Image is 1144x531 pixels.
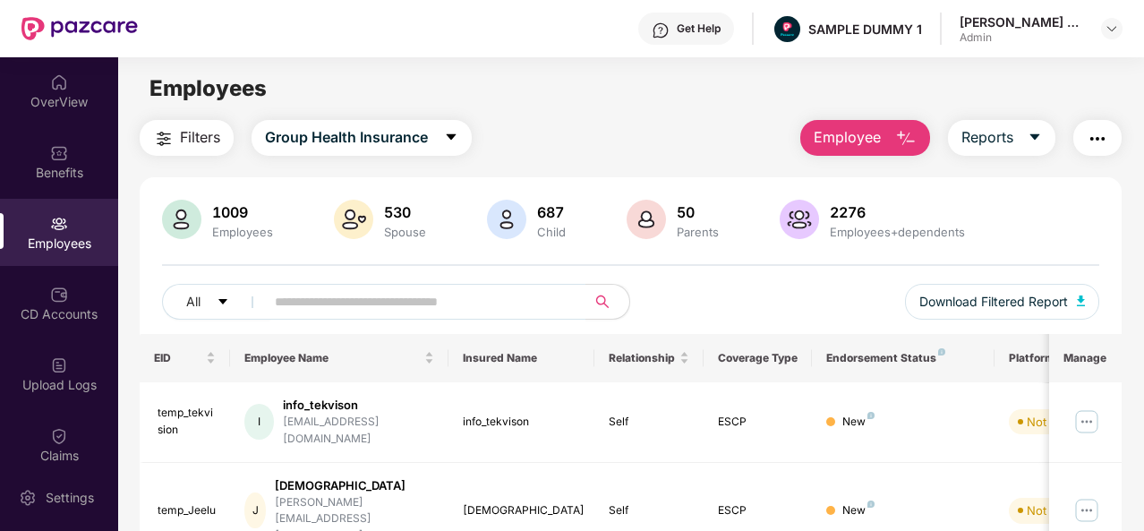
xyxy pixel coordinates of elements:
[154,351,203,365] span: EID
[677,21,721,36] div: Get Help
[50,144,68,162] img: svg+xml;base64,PHN2ZyBpZD0iQmVuZWZpdHMiIHhtbG5zPSJodHRwOi8vd3d3LnczLm9yZy8yMDAwL3N2ZyIgd2lkdGg9Ij...
[283,397,434,414] div: info_tekvison
[444,130,458,146] span: caret-down
[244,404,274,440] div: I
[1087,128,1108,150] img: svg+xml;base64,PHN2ZyB4bWxucz0iaHR0cDovL3d3dy53My5vcmcvMjAwMC9zdmciIHdpZHRoPSIyNCIgaGVpZ2h0PSIyNC...
[186,292,201,312] span: All
[534,203,569,221] div: 687
[50,286,68,304] img: svg+xml;base64,PHN2ZyBpZD0iQ0RfQWNjb3VudHMiIGRhdGEtbmFtZT0iQ0QgQWNjb3VudHMiIHhtbG5zPSJodHRwOi8vd3...
[780,200,819,239] img: svg+xml;base64,PHN2ZyB4bWxucz0iaHR0cDovL3d3dy53My5vcmcvMjAwMC9zdmciIHhtbG5zOnhsaW5rPSJodHRwOi8vd3...
[40,489,99,507] div: Settings
[50,73,68,91] img: svg+xml;base64,PHN2ZyBpZD0iSG9tZSIgeG1sbnM9Imh0dHA6Ly93d3cudzMub3JnLzIwMDAvc3ZnIiB3aWR0aD0iMjAiIG...
[718,414,798,431] div: ESCP
[1028,130,1042,146] span: caret-down
[534,225,569,239] div: Child
[162,284,271,320] button: Allcaret-down
[814,126,881,149] span: Employee
[960,13,1085,30] div: [PERSON_NAME] K S
[652,21,670,39] img: svg+xml;base64,PHN2ZyBpZD0iSGVscC0zMngzMiIgeG1sbnM9Imh0dHA6Ly93d3cudzMub3JnLzIwMDAvc3ZnIiB3aWR0aD...
[718,502,798,519] div: ESCP
[380,225,430,239] div: Spouse
[265,126,428,149] span: Group Health Insurance
[609,414,689,431] div: Self
[158,502,217,519] div: temp_Jeelu
[1072,496,1101,525] img: manageButton
[867,412,875,419] img: svg+xml;base64,PHN2ZyB4bWxucz0iaHR0cDovL3d3dy53My5vcmcvMjAwMC9zdmciIHdpZHRoPSI4IiBoZWlnaHQ9IjgiIH...
[1072,407,1101,436] img: manageButton
[905,284,1100,320] button: Download Filtered Report
[826,351,979,365] div: Endorsement Status
[283,414,434,448] div: [EMAIL_ADDRESS][DOMAIN_NAME]
[919,292,1068,312] span: Download Filtered Report
[1027,413,1092,431] div: Not Verified
[149,75,267,101] span: Employees
[673,203,722,221] div: 50
[609,502,689,519] div: Self
[380,203,430,221] div: 530
[585,284,630,320] button: search
[252,120,472,156] button: Group Health Insurancecaret-down
[153,128,175,150] img: svg+xml;base64,PHN2ZyB4bWxucz0iaHR0cDovL3d3dy53My5vcmcvMjAwMC9zdmciIHdpZHRoPSIyNCIgaGVpZ2h0PSIyNC...
[209,225,277,239] div: Employees
[1009,351,1107,365] div: Platform Status
[826,225,969,239] div: Employees+dependents
[1049,334,1122,382] th: Manage
[448,334,594,382] th: Insured Name
[842,414,875,431] div: New
[487,200,526,239] img: svg+xml;base64,PHN2ZyB4bWxucz0iaHR0cDovL3d3dy53My5vcmcvMjAwMC9zdmciIHhtbG5zOnhsaW5rPSJodHRwOi8vd3...
[867,501,875,508] img: svg+xml;base64,PHN2ZyB4bWxucz0iaHR0cDovL3d3dy53My5vcmcvMjAwMC9zdmciIHdpZHRoPSI4IiBoZWlnaHQ9IjgiIH...
[463,502,580,519] div: [DEMOGRAPHIC_DATA]
[50,427,68,445] img: svg+xml;base64,PHN2ZyBpZD0iQ2xhaW0iIHhtbG5zPSJodHRwOi8vd3d3LnczLm9yZy8yMDAwL3N2ZyIgd2lkdGg9IjIwIi...
[244,351,421,365] span: Employee Name
[774,16,800,42] img: Pazcare_Alternative_logo-01-01.png
[1105,21,1119,36] img: svg+xml;base64,PHN2ZyBpZD0iRHJvcGRvd24tMzJ4MzIiIHhtbG5zPSJodHRwOi8vd3d3LnczLm9yZy8yMDAwL3N2ZyIgd2...
[895,128,917,150] img: svg+xml;base64,PHN2ZyB4bWxucz0iaHR0cDovL3d3dy53My5vcmcvMjAwMC9zdmciIHhtbG5zOnhsaW5rPSJodHRwOi8vd3...
[826,203,969,221] div: 2276
[180,126,220,149] span: Filters
[334,200,373,239] img: svg+xml;base64,PHN2ZyB4bWxucz0iaHR0cDovL3d3dy53My5vcmcvMjAwMC9zdmciIHhtbG5zOnhsaW5rPSJodHRwOi8vd3...
[1027,501,1092,519] div: Not Verified
[704,334,813,382] th: Coverage Type
[162,200,201,239] img: svg+xml;base64,PHN2ZyB4bWxucz0iaHR0cDovL3d3dy53My5vcmcvMjAwMC9zdmciIHhtbG5zOnhsaW5rPSJodHRwOi8vd3...
[948,120,1055,156] button: Reportscaret-down
[585,295,620,309] span: search
[50,215,68,233] img: svg+xml;base64,PHN2ZyBpZD0iRW1wbG95ZWVzIiB4bWxucz0iaHR0cDovL3d3dy53My5vcmcvMjAwMC9zdmciIHdpZHRoPS...
[960,30,1085,45] div: Admin
[594,334,704,382] th: Relationship
[209,203,277,221] div: 1009
[140,334,231,382] th: EID
[140,120,234,156] button: Filters
[19,489,37,507] img: svg+xml;base64,PHN2ZyBpZD0iU2V0dGluZy0yMHgyMCIgeG1sbnM9Imh0dHA6Ly93d3cudzMub3JnLzIwMDAvc3ZnIiB3aW...
[673,225,722,239] div: Parents
[961,126,1013,149] span: Reports
[627,200,666,239] img: svg+xml;base64,PHN2ZyB4bWxucz0iaHR0cDovL3d3dy53My5vcmcvMjAwMC9zdmciIHhtbG5zOnhsaW5rPSJodHRwOi8vd3...
[158,405,217,439] div: temp_tekvision
[938,348,945,355] img: svg+xml;base64,PHN2ZyB4bWxucz0iaHR0cDovL3d3dy53My5vcmcvMjAwMC9zdmciIHdpZHRoPSI4IiBoZWlnaHQ9IjgiIH...
[217,295,229,310] span: caret-down
[463,414,580,431] div: info_tekvison
[244,492,265,528] div: J
[1077,295,1086,306] img: svg+xml;base64,PHN2ZyB4bWxucz0iaHR0cDovL3d3dy53My5vcmcvMjAwMC9zdmciIHhtbG5zOnhsaW5rPSJodHRwOi8vd3...
[275,477,434,494] div: [DEMOGRAPHIC_DATA]
[842,502,875,519] div: New
[50,356,68,374] img: svg+xml;base64,PHN2ZyBpZD0iVXBsb2FkX0xvZ3MiIGRhdGEtbmFtZT0iVXBsb2FkIExvZ3MiIHhtbG5zPSJodHRwOi8vd3...
[230,334,448,382] th: Employee Name
[21,17,138,40] img: New Pazcare Logo
[808,21,922,38] div: SAMPLE DUMMY 1
[609,351,676,365] span: Relationship
[800,120,930,156] button: Employee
